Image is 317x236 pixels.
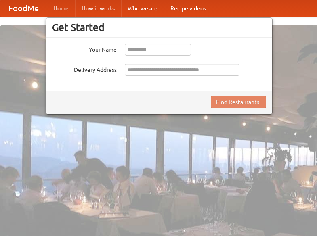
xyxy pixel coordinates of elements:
[164,0,212,17] a: Recipe videos
[121,0,164,17] a: Who we are
[211,96,266,108] button: Find Restaurants!
[52,64,117,74] label: Delivery Address
[52,21,266,33] h3: Get Started
[0,0,47,17] a: FoodMe
[52,44,117,54] label: Your Name
[47,0,75,17] a: Home
[75,0,121,17] a: How it works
